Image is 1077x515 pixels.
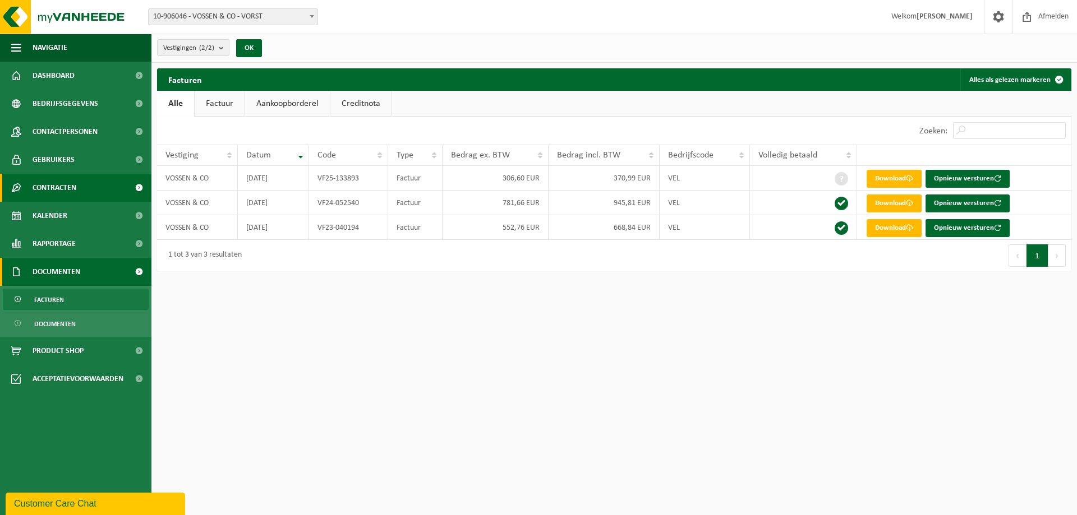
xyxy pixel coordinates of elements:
a: Facturen [3,289,149,310]
span: Bedrijfscode [668,151,714,160]
h2: Facturen [157,68,213,90]
button: OK [236,39,262,57]
label: Zoeken: [919,127,947,136]
td: Factuur [388,166,443,191]
span: Type [397,151,413,160]
td: [DATE] [238,191,309,215]
button: Next [1048,244,1066,267]
button: Opnieuw versturen [926,219,1010,237]
td: VF23-040194 [309,215,388,240]
td: Factuur [388,215,443,240]
span: Product Shop [33,337,84,365]
span: Facturen [34,289,64,310]
button: 1 [1027,244,1048,267]
button: Opnieuw versturen [926,194,1010,212]
span: 10-906046 - VOSSEN & CO - VORST [149,9,317,25]
div: 1 tot 3 van 3 resultaten [163,245,242,266]
td: [DATE] [238,166,309,191]
td: 306,60 EUR [443,166,548,191]
td: VF25-133893 [309,166,388,191]
span: Contracten [33,174,76,202]
a: Download [867,219,922,237]
td: 781,66 EUR [443,191,548,215]
td: VEL [660,191,749,215]
button: Alles als gelezen markeren [960,68,1070,91]
td: Factuur [388,191,443,215]
span: Contactpersonen [33,118,98,146]
td: VOSSEN & CO [157,166,238,191]
span: Dashboard [33,62,75,90]
span: Rapportage [33,230,76,258]
td: VOSSEN & CO [157,191,238,215]
button: Opnieuw versturen [926,170,1010,188]
span: Vestiging [165,151,199,160]
td: VEL [660,215,749,240]
span: Kalender [33,202,67,230]
span: Volledig betaald [758,151,817,160]
td: 552,76 EUR [443,215,548,240]
span: Code [317,151,336,160]
count: (2/2) [199,44,214,52]
span: Vestigingen [163,40,214,57]
td: 370,99 EUR [549,166,660,191]
span: Acceptatievoorwaarden [33,365,123,393]
td: VEL [660,166,749,191]
strong: [PERSON_NAME] [917,12,973,21]
td: [DATE] [238,215,309,240]
button: Previous [1009,244,1027,267]
a: Creditnota [330,91,392,117]
span: Bedrag incl. BTW [557,151,620,160]
td: VF24-052540 [309,191,388,215]
iframe: chat widget [6,490,187,515]
a: Download [867,170,922,188]
a: Download [867,194,922,212]
span: Bedrijfsgegevens [33,90,98,118]
button: Vestigingen(2/2) [157,39,229,56]
a: Aankoopborderel [245,91,330,117]
span: Bedrag ex. BTW [451,151,510,160]
td: VOSSEN & CO [157,215,238,240]
td: 668,84 EUR [549,215,660,240]
td: 945,81 EUR [549,191,660,215]
a: Factuur [195,91,245,117]
span: Datum [246,151,271,160]
span: Gebruikers [33,146,75,174]
span: Navigatie [33,34,67,62]
a: Alle [157,91,194,117]
span: Documenten [33,258,80,286]
span: Documenten [34,313,76,335]
span: 10-906046 - VOSSEN & CO - VORST [148,8,318,25]
a: Documenten [3,313,149,334]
